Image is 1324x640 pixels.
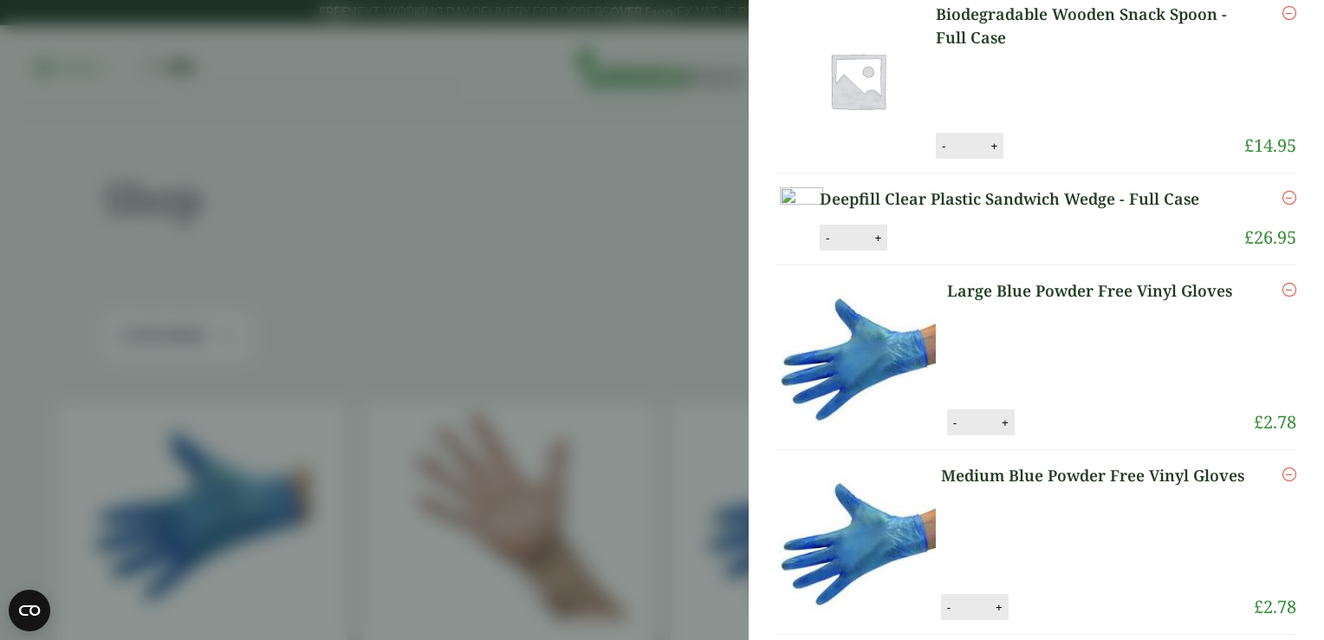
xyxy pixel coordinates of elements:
a: Remove this item [1282,3,1296,23]
button: Open CMP widget [9,590,50,631]
button: + [985,139,1003,153]
button: - [821,231,834,245]
a: Remove this item [1282,279,1296,300]
button: - [948,415,962,430]
a: Deepfill Clear Plastic Sandwich Wedge - Full Case [820,187,1222,211]
a: Remove this item [1282,464,1296,485]
button: - [942,600,956,615]
bdi: 26.95 [1244,225,1296,249]
a: Large Blue Powder Free Vinyl Gloves [947,279,1243,303]
span: £ [1254,410,1263,434]
a: Biodegradable Wooden Snack Spoon - Full Case [936,3,1244,49]
span: £ [1254,595,1263,618]
button: + [996,415,1014,430]
a: Remove this item [1282,187,1296,208]
span: £ [1244,225,1254,249]
button: + [990,600,1008,615]
button: - [937,139,951,153]
button: + [869,231,886,245]
a: Medium Blue Powder Free Vinyl Gloves [941,464,1249,487]
bdi: 14.95 [1244,134,1296,157]
bdi: 2.78 [1254,410,1296,434]
span: £ [1244,134,1254,157]
img: Placeholder [780,3,936,159]
bdi: 2.78 [1254,595,1296,618]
